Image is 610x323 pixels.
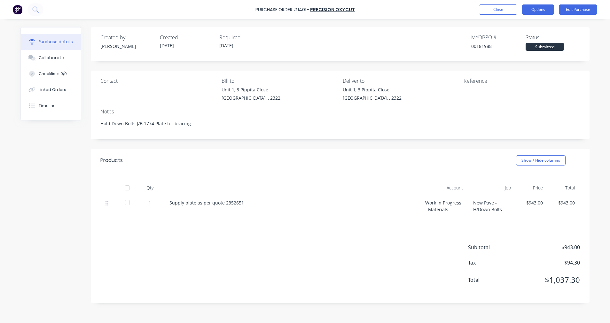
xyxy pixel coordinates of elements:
[222,95,280,101] div: [GEOGRAPHIC_DATA], , 2322
[39,55,64,61] div: Collaborate
[21,66,81,82] button: Checklists 0/0
[21,82,81,98] button: Linked Orders
[222,77,338,85] div: Bill to
[516,181,548,194] div: Price
[219,34,274,41] div: Required
[521,199,543,206] div: $943.00
[100,34,155,41] div: Created by
[141,199,159,206] div: 1
[39,71,67,77] div: Checklists 0/0
[420,194,468,218] div: Work in Progress - Materials
[100,43,155,50] div: [PERSON_NAME]
[526,43,564,51] div: Submitted
[343,86,402,93] div: Unit 1, 3 Pippita Close
[516,155,566,165] button: Show / Hide columns
[21,98,81,114] button: Timeline
[516,259,580,266] span: $94.30
[39,39,73,45] div: Purchase details
[479,4,517,15] button: Close
[559,4,597,15] button: Edit Purchase
[468,243,516,251] span: Sub total
[343,77,459,85] div: Deliver to
[471,43,526,50] div: 00181988
[21,50,81,66] button: Collaborate
[343,95,402,101] div: [GEOGRAPHIC_DATA], , 2322
[100,157,123,164] div: Products
[522,4,554,15] button: Options
[553,199,575,206] div: $943.00
[420,181,468,194] div: Account
[468,194,516,218] div: New Pave - H/Down Bolts
[169,199,415,206] div: Supply plate as per quote 2352651
[516,243,580,251] span: $943.00
[516,274,580,286] span: $1,037.30
[471,34,526,41] div: MYOB PO #
[468,259,516,266] span: Tax
[100,108,580,115] div: Notes
[21,34,81,50] button: Purchase details
[310,6,355,13] a: Precision Oxycut
[464,77,580,85] div: Reference
[39,103,56,109] div: Timeline
[100,117,580,131] textarea: Hold Down Bolts J/B 1774 Plate for bracing
[526,34,580,41] div: Status
[136,181,164,194] div: Qty
[255,6,309,13] div: Purchase Order #1401 -
[160,34,214,41] div: Created
[13,5,22,14] img: Factory
[100,77,217,85] div: Contact
[222,86,280,93] div: Unit 1, 3 Pippita Close
[468,181,516,194] div: Job
[468,276,516,284] span: Total
[548,181,580,194] div: Total
[39,87,66,93] div: Linked Orders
